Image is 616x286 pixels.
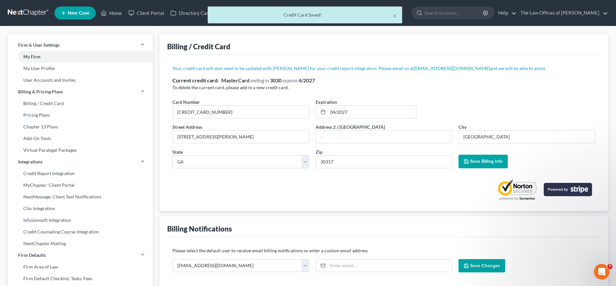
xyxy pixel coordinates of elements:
[316,149,322,155] span: Zip
[594,264,610,280] iframe: Intercom live chat
[8,238,153,249] a: NextChapter Mailing
[8,249,153,261] a: Firm Defaults
[459,155,508,168] button: Save Billing Info
[8,74,153,86] a: User Accounts and Invites
[316,131,452,143] input: --
[8,121,153,133] a: Chapter 13 Plans
[8,39,153,51] a: Firm & User Settings
[8,133,153,144] a: Add-On Tools
[328,259,452,272] input: Enter email...
[18,252,46,258] span: Firm Defaults
[283,77,297,83] span: expires
[172,77,219,83] strong: Current credit card:
[18,159,42,165] span: Integrations
[172,99,200,105] span: Card Number
[392,12,397,19] button: ×
[316,155,452,168] input: XXXXX
[8,144,153,156] a: Virtual Paralegal Packages
[8,98,153,109] a: Billing / Credit Card
[8,214,153,226] a: Infusionsoft Integration
[18,89,63,95] span: Billing & Pricing Plans
[459,124,467,130] span: City
[213,12,397,18] div: Credit Card Saved!
[378,66,546,71] span: Please email us at and we will be able to assist.
[172,66,378,71] span: Your credit card will also need to be updated with [PERSON_NAME] for your credit report integration.
[544,183,592,196] img: stripe-logo-2a7f7e6ca78b8645494d24e0ce0d7884cb2b23f96b22fa3b73b5b9e177486001.png
[414,66,490,71] a: [EMAIL_ADDRESS][DOMAIN_NAME]
[470,263,500,268] span: Save Changes
[496,179,539,201] img: Powered by Symantec
[270,77,282,83] strong: 3030
[8,226,153,238] a: Credit Counseling Course Integration
[250,77,269,83] span: ending in
[172,84,595,91] p: To delete the current card, please add in a new credit card.
[8,109,153,121] a: Pricing Plans
[607,264,612,269] span: 7
[298,77,315,83] strong: 4/2027
[173,131,309,143] input: Enter street address
[470,159,503,164] span: Save Billing Info
[8,179,153,191] a: MyChapter: Client Portal
[316,124,385,130] span: Address 2 / [GEOGRAPHIC_DATA]
[459,131,595,143] input: Enter city
[8,168,153,179] a: Credit Report Integration
[316,99,337,105] span: Expiration
[18,42,60,48] span: Firm & User Settings
[8,63,153,74] a: My User Profile
[172,124,202,130] span: Street Address
[8,51,153,63] a: My Firm
[221,77,250,83] strong: MasterCard
[8,86,153,98] a: Billing & Pricing Plans
[173,106,309,118] input: ●●●● ●●●● ●●●● ●●●●
[8,203,153,214] a: Clio Integration
[172,149,183,155] span: State
[167,224,232,233] div: Billing Notifications
[8,156,153,168] a: Integrations
[496,179,539,201] a: Norton Secured privacy certification
[459,259,505,273] button: Save Changes
[8,273,153,284] a: Firm Default Checklist, Tasks, Fees
[167,42,230,51] div: Billing / Credit Card
[8,261,153,273] a: Firm Area of Law
[172,247,595,254] p: Please select the default user to receive email billing notifications or enter a custom email add...
[8,191,153,203] a: NextMessage: Client Text Notifications
[328,106,416,118] input: MM/YYYY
